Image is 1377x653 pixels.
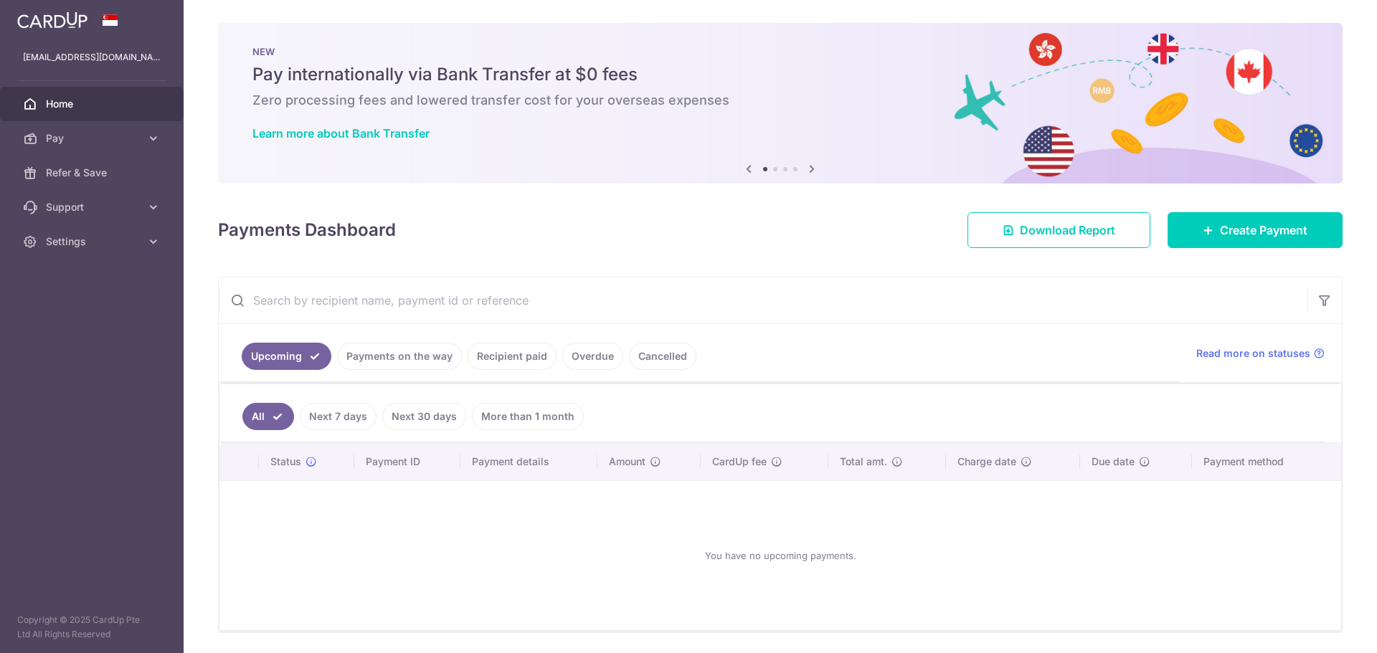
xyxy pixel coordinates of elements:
h6: Zero processing fees and lowered transfer cost for your overseas expenses [252,92,1308,109]
span: CardUp fee [712,454,767,469]
a: Upcoming [242,343,331,370]
a: Cancelled [629,343,696,370]
span: Download Report [1020,221,1115,239]
a: Next 30 days [382,403,466,430]
span: Settings [46,234,141,249]
a: Payments on the way [337,343,462,370]
span: Charge date [957,454,1016,469]
a: Overdue [562,343,623,370]
a: Download Report [967,212,1150,248]
p: [EMAIL_ADDRESS][DOMAIN_NAME] [23,50,161,65]
h5: Pay internationally via Bank Transfer at $0 fees [252,63,1308,86]
input: Search by recipient name, payment id or reference [219,277,1307,323]
a: All [242,403,294,430]
img: Bank transfer banner [218,23,1343,183]
div: You have no upcoming payments. [237,492,1324,619]
th: Payment details [460,443,598,480]
a: Next 7 days [300,403,377,430]
span: Create Payment [1220,221,1307,239]
span: Amount [609,454,645,469]
a: Read more on statuses [1196,346,1325,361]
img: CardUp [17,11,87,29]
span: Support [46,200,141,214]
a: Recipient paid [468,343,557,370]
p: NEW [252,46,1308,57]
th: Payment ID [354,443,460,480]
th: Payment method [1192,443,1341,480]
span: Due date [1092,454,1135,469]
span: Read more on statuses [1196,346,1310,361]
a: Learn more about Bank Transfer [252,126,430,140]
span: Home [46,97,141,111]
span: Total amt. [840,454,887,469]
span: Refer & Save [46,166,141,180]
span: Status [270,454,301,469]
a: Create Payment [1168,212,1343,248]
a: More than 1 month [472,403,584,430]
span: Pay [46,131,141,146]
h4: Payments Dashboard [218,217,396,243]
